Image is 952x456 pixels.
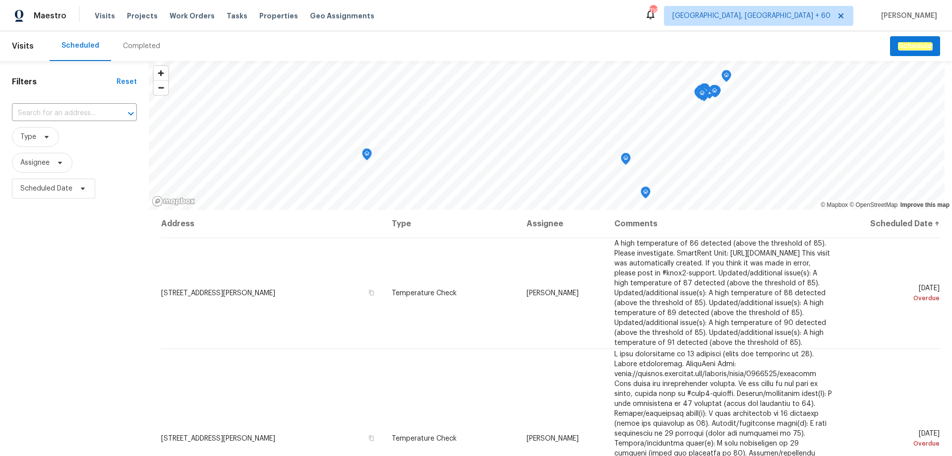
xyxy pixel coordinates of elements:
a: OpenStreetMap [849,201,897,208]
span: Zoom out [154,81,168,95]
span: Temperature Check [392,435,457,442]
a: Mapbox [821,201,848,208]
button: Copy Address [367,434,376,443]
span: [GEOGRAPHIC_DATA], [GEOGRAPHIC_DATA] + 60 [672,11,831,21]
span: Projects [127,11,158,21]
div: Map marker [362,148,372,164]
a: Mapbox homepage [152,195,195,207]
span: Work Orders [170,11,215,21]
div: Reset [117,77,137,87]
span: Visits [95,11,115,21]
div: Map marker [641,187,651,202]
th: Comments [606,210,840,238]
div: Map marker [699,83,709,99]
span: Scheduled Date [20,184,72,194]
button: Schedule [890,36,940,57]
span: [STREET_ADDRESS][PERSON_NAME] [161,290,275,297]
span: Assignee [20,158,50,168]
div: Map marker [709,85,719,100]
span: Temperature Check [392,290,457,297]
button: Zoom in [154,66,168,80]
span: [PERSON_NAME] [527,435,579,442]
a: Improve this map [900,201,950,208]
span: Geo Assignments [310,11,374,21]
div: 710 [650,6,656,16]
div: Map marker [710,85,719,101]
span: Visits [12,35,34,57]
em: Schedule [898,42,932,50]
div: Map marker [696,85,706,100]
span: [PERSON_NAME] [877,11,937,21]
div: Overdue [848,293,940,303]
span: [DATE] [848,285,940,303]
span: Properties [259,11,298,21]
button: Open [124,107,138,121]
div: Map marker [700,86,710,101]
span: Type [20,132,36,142]
span: Tasks [227,12,247,19]
div: Map marker [697,88,707,103]
button: Zoom out [154,80,168,95]
div: Overdue [848,439,940,449]
div: Map marker [694,87,704,102]
span: Maestro [34,11,66,21]
th: Address [161,210,384,238]
th: Assignee [519,210,606,238]
span: [PERSON_NAME] [527,290,579,297]
input: Search for an address... [12,106,109,121]
div: Map marker [621,153,631,168]
div: Map marker [700,83,710,99]
th: Type [384,210,519,238]
span: [STREET_ADDRESS][PERSON_NAME] [161,435,275,442]
canvas: Map [149,61,945,210]
div: Completed [123,41,160,51]
span: A high temperature of 86 detected (above the threshold of 85). Please investigate. SmartRent Unit... [614,240,830,346]
h1: Filters [12,77,117,87]
button: Copy Address [367,288,376,297]
div: Scheduled [61,41,99,51]
th: Scheduled Date ↑ [840,210,940,238]
span: [DATE] [848,430,940,449]
div: Map marker [721,70,731,85]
